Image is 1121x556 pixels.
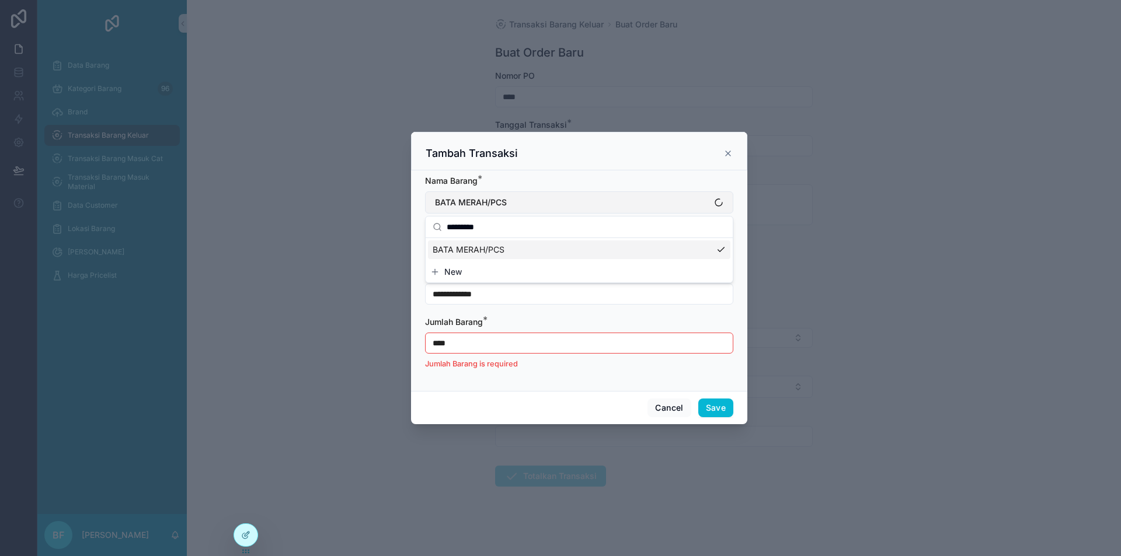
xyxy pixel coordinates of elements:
button: Select Button [425,191,733,214]
p: Jumlah Barang is required [425,358,733,370]
h3: Tambah Transaksi [426,146,518,160]
span: Nama Barang [425,176,478,186]
span: New [444,266,462,278]
span: Jumlah Barang [425,317,483,327]
span: BATA MERAH/PCS [433,244,504,256]
button: New [430,266,728,278]
button: Save [698,398,733,417]
button: Cancel [647,398,691,417]
div: Suggestions [426,238,733,261]
span: BATA MERAH/PCS [435,197,507,208]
